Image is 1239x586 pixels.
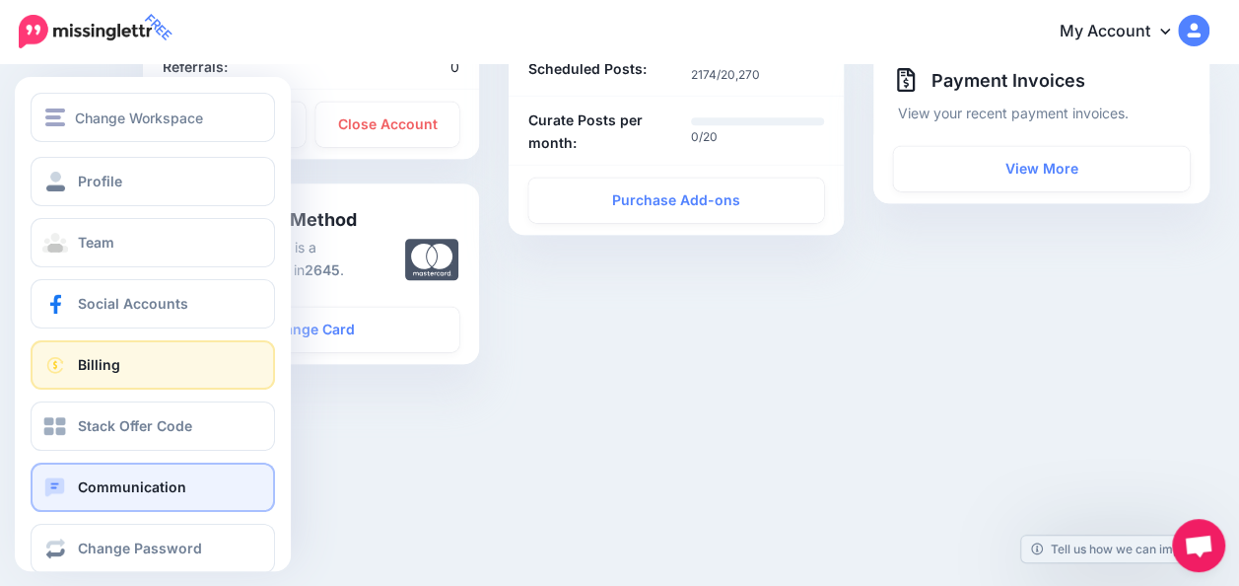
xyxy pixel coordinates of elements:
a: Ouvrir le chat [1172,519,1225,572]
span: Social Accounts [78,295,188,312]
span: FREE [138,7,178,47]
a: Close Account [315,102,458,147]
a: Tell us how we can improve [1021,536,1215,562]
a: Purchase Add-ons [528,178,825,223]
p: 0/20 [691,127,824,147]
a: Change Card [163,307,459,352]
button: Change Workspace [31,93,275,142]
a: Billing [31,340,275,390]
img: menu.png [45,109,65,126]
a: Communication [31,463,275,512]
b: Scheduled Posts: [528,57,647,80]
span: Communication [78,478,186,495]
span: Billing [78,356,120,373]
p: 2174/20,270 [691,65,824,85]
img: Missinglettr [19,15,152,48]
a: Stack Offer Code [31,402,275,451]
a: Change Password [31,524,275,573]
span: Stack Offer Code [78,417,192,434]
span: Change Workspace [75,107,203,129]
span: Profile [78,173,122,189]
span: 0 [450,58,459,75]
a: Social Accounts [31,279,275,329]
b: Referrals: [163,58,228,75]
b: Curate Posts per month: [528,109,661,154]
a: View More [893,146,1190,191]
b: 2645 [305,261,340,278]
a: Profile [31,157,275,206]
h4: Payment Invoices [897,68,1186,92]
span: Team [78,234,114,251]
span: Change Password [78,540,202,556]
a: FREE [19,10,152,53]
p: View your recent payment invoices. [897,102,1186,124]
a: Team [31,218,275,267]
a: My Account [1040,8,1209,56]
